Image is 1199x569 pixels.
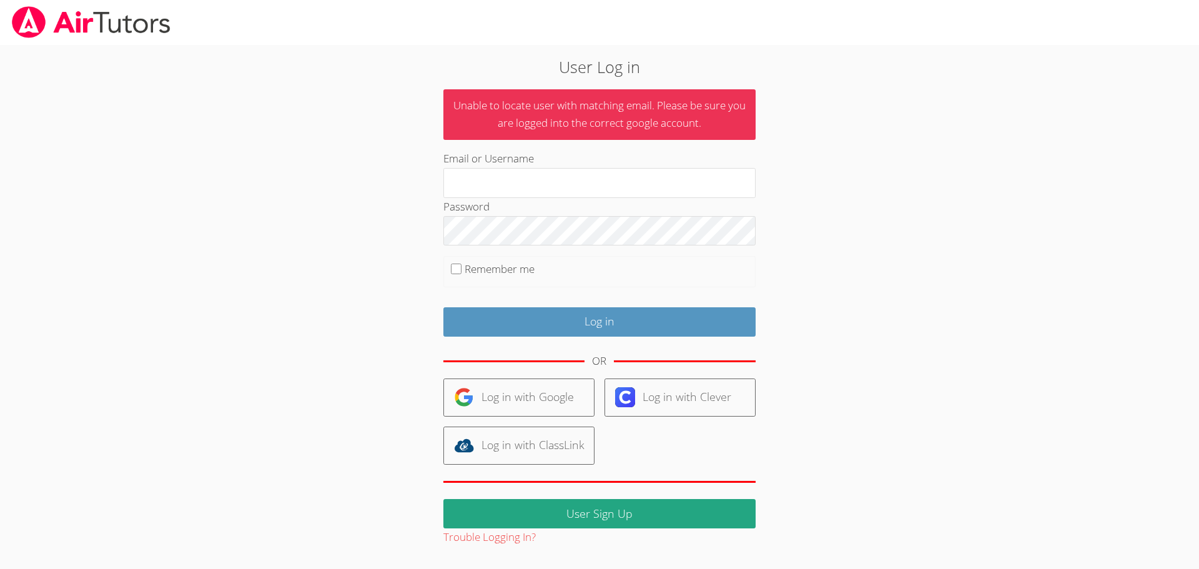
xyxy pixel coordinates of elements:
[276,55,924,79] h2: User Log in
[443,199,490,214] label: Password
[443,89,756,141] p: Unable to locate user with matching email. Please be sure you are logged into the correct google ...
[443,379,595,417] a: Log in with Google
[454,435,474,455] img: classlink-logo-d6bb404cc1216ec64c9a2012d9dc4662098be43eaf13dc465df04b49fa7ab582.svg
[615,387,635,407] img: clever-logo-6eab21bc6e7a338710f1a6ff85c0baf02591cd810cc4098c63d3a4b26e2feb20.svg
[443,528,536,547] button: Trouble Logging In?
[604,379,756,417] a: Log in with Clever
[465,262,535,276] label: Remember me
[443,151,534,166] label: Email or Username
[443,427,595,465] a: Log in with ClassLink
[443,499,756,528] a: User Sign Up
[592,352,606,370] div: OR
[11,6,172,38] img: airtutors_banner-c4298cdbf04f3fff15de1276eac7730deb9818008684d7c2e4769d2f7ddbe033.png
[454,387,474,407] img: google-logo-50288ca7cdecda66e5e0955fdab243c47b7ad437acaf1139b6f446037453330a.svg
[443,307,756,337] input: Log in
